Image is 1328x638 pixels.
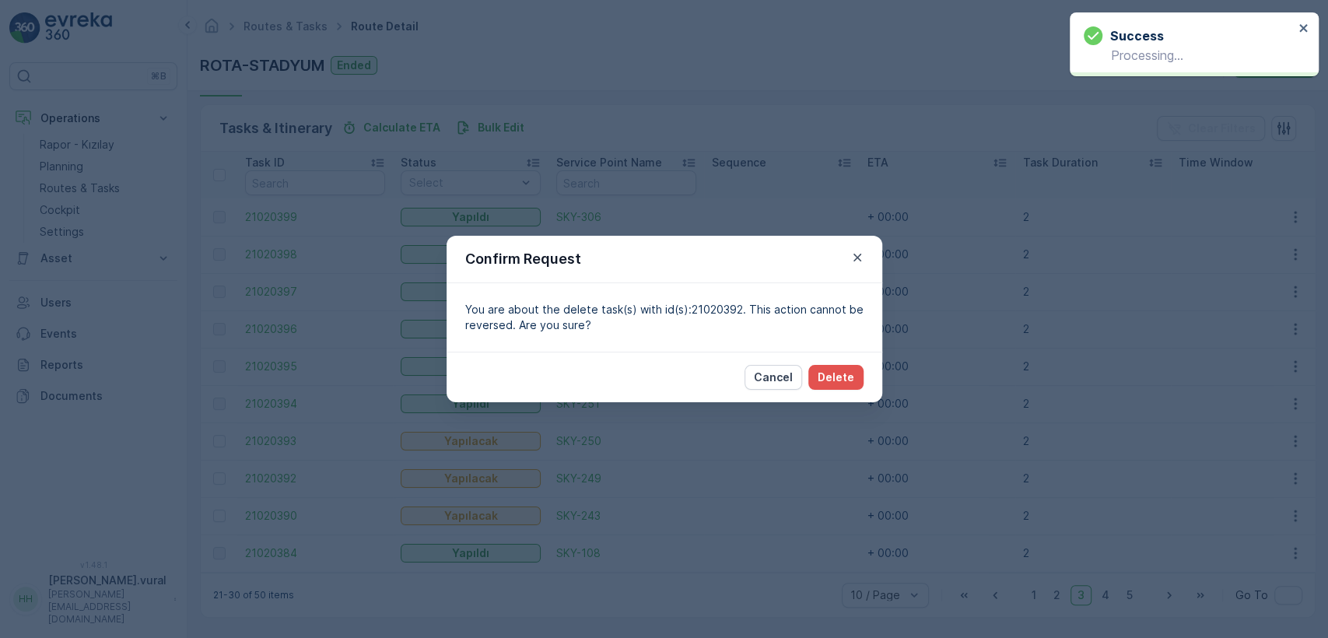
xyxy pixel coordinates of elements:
p: You are about the delete task(s) with id(s):21020392. This action cannot be reversed. Are you sure? [465,302,864,333]
p: Cancel [754,370,793,385]
p: Processing... [1084,48,1294,62]
button: close [1298,22,1309,37]
p: Confirm Request [465,248,581,270]
button: Delete [808,365,864,390]
p: Delete [818,370,854,385]
h3: Success [1110,26,1164,45]
button: Cancel [745,365,802,390]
